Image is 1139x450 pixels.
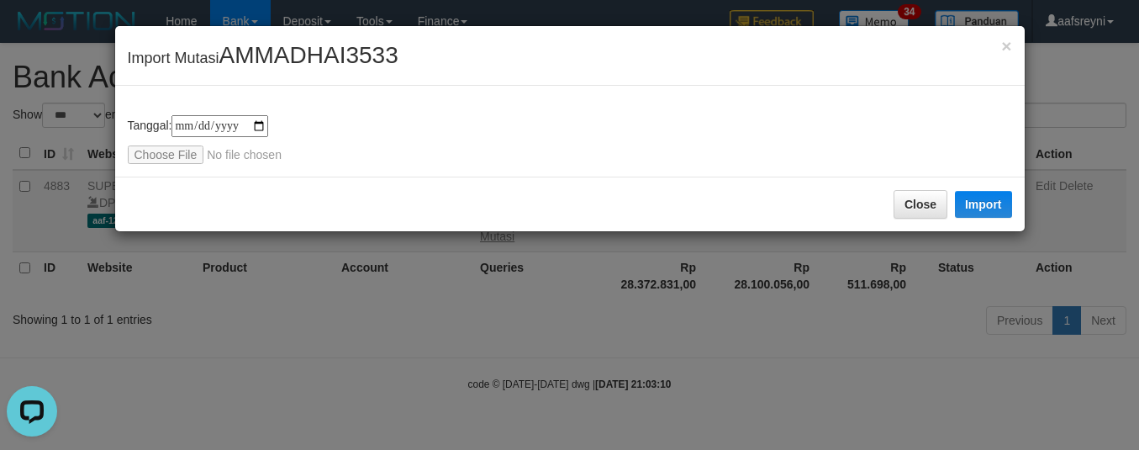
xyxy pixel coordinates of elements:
div: Tanggal: [128,115,1012,164]
button: Open LiveChat chat widget [7,7,57,57]
span: × [1001,36,1011,56]
button: Close [1001,37,1011,55]
span: AMMADHAI3533 [219,42,398,68]
span: Import Mutasi [128,50,398,66]
button: Import [955,191,1012,218]
button: Close [894,190,947,219]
